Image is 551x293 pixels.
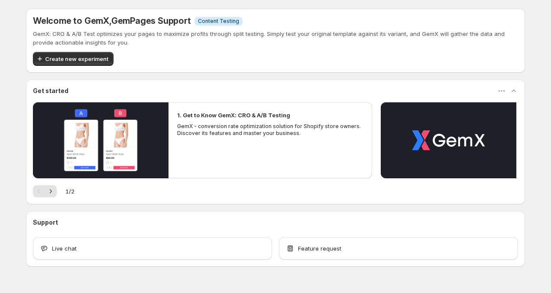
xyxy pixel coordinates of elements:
[177,111,290,119] h2: 1. Get to Know GemX: CRO & A/B Testing
[33,185,57,197] nav: Pagination
[298,244,341,253] span: Feature request
[45,185,57,197] button: Next
[177,123,363,137] p: GemX - conversion rate optimization solution for Shopify store owners. Discover its features and ...
[45,55,108,63] span: Create new experiment
[109,16,191,26] span: , GemPages Support
[33,102,169,178] button: Play video
[33,52,113,66] button: Create new experiment
[198,18,239,25] span: Content Testing
[65,187,75,196] span: 1 / 2
[33,29,518,47] p: GemX: CRO & A/B Test optimizes your pages to maximize profits through split testing. Simply test ...
[33,218,58,227] h3: Support
[381,102,516,178] button: Play video
[33,87,68,95] h3: Get started
[52,244,77,253] span: Live chat
[33,16,191,26] h5: Welcome to GemX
